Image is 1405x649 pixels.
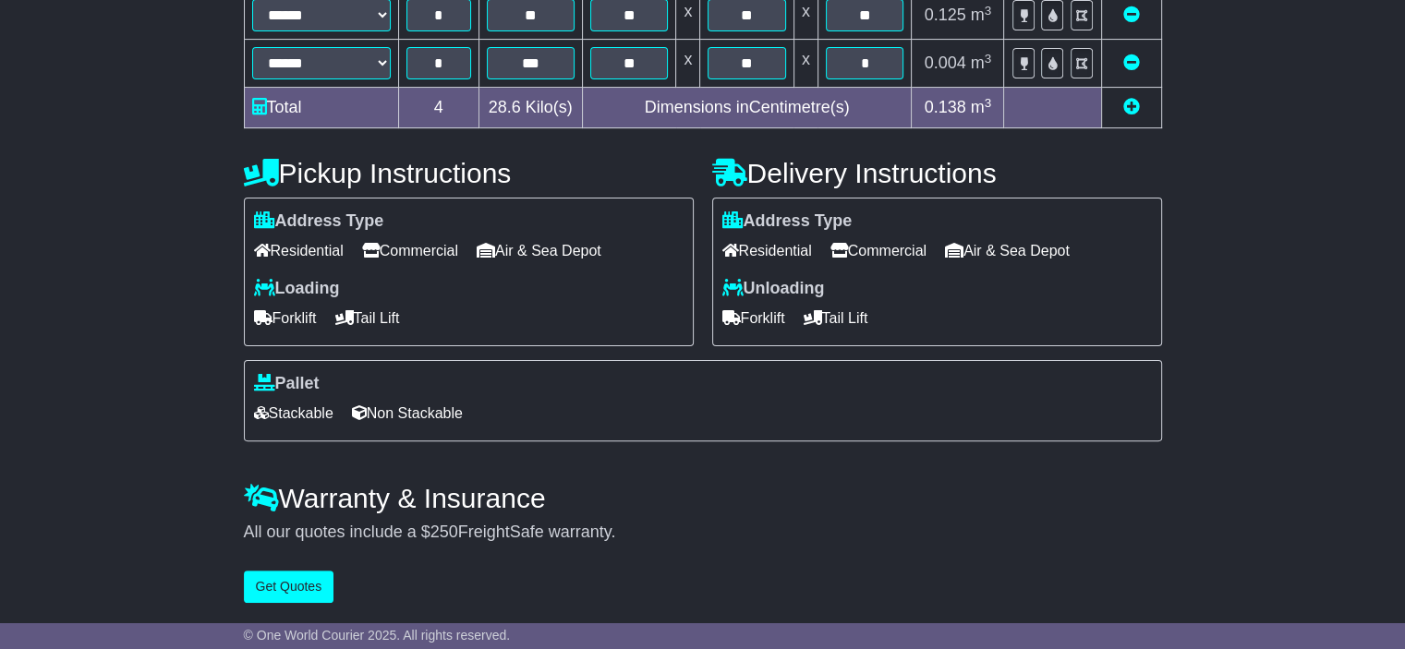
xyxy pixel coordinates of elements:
[985,4,992,18] sup: 3
[971,6,992,24] span: m
[398,88,478,128] td: 4
[804,304,868,332] span: Tail Lift
[244,571,334,603] button: Get Quotes
[362,236,458,265] span: Commercial
[722,236,812,265] span: Residential
[244,158,694,188] h4: Pickup Instructions
[985,96,992,110] sup: 3
[971,98,992,116] span: m
[254,399,333,427] span: Stackable
[478,88,582,128] td: Kilo(s)
[244,483,1162,513] h4: Warranty & Insurance
[1123,98,1140,116] a: Add new item
[244,523,1162,543] div: All our quotes include a $ FreightSafe warranty.
[971,54,992,72] span: m
[793,40,818,88] td: x
[925,6,966,24] span: 0.125
[722,279,825,299] label: Unloading
[830,236,927,265] span: Commercial
[254,304,317,332] span: Forklift
[722,304,785,332] span: Forklift
[1123,6,1140,24] a: Remove this item
[722,211,853,232] label: Address Type
[254,374,320,394] label: Pallet
[254,211,384,232] label: Address Type
[244,88,398,128] td: Total
[1123,54,1140,72] a: Remove this item
[489,98,521,116] span: 28.6
[676,40,700,88] td: x
[244,628,511,643] span: © One World Courier 2025. All rights reserved.
[945,236,1070,265] span: Air & Sea Depot
[477,236,601,265] span: Air & Sea Depot
[712,158,1162,188] h4: Delivery Instructions
[925,54,966,72] span: 0.004
[430,523,458,541] span: 250
[335,304,400,332] span: Tail Lift
[985,52,992,66] sup: 3
[254,279,340,299] label: Loading
[254,236,344,265] span: Residential
[582,88,912,128] td: Dimensions in Centimetre(s)
[925,98,966,116] span: 0.138
[352,399,463,427] span: Non Stackable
